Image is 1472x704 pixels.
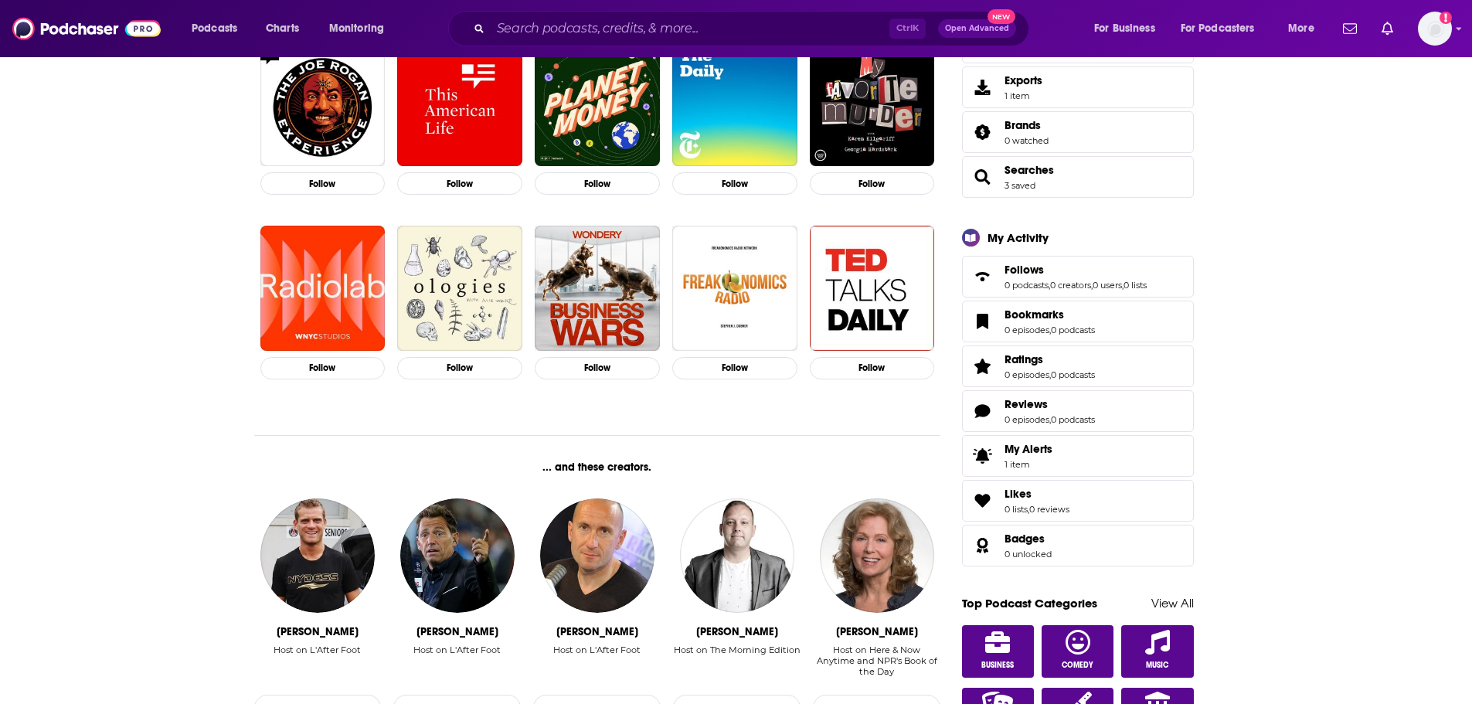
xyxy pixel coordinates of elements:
[967,535,998,556] a: Badges
[810,42,935,167] img: My Favorite Murder with Karen Kilgariff and Georgia Hardstark
[260,42,386,167] img: The Joe Rogan Experience
[329,18,384,39] span: Monitoring
[967,121,998,143] a: Brands
[463,11,1044,46] div: Search podcasts, credits, & more...
[1005,442,1052,456] span: My Alerts
[553,644,641,678] div: Host on L'After Foot
[1083,16,1175,41] button: open menu
[1005,163,1054,177] a: Searches
[1091,280,1093,291] span: ,
[1005,325,1049,335] a: 0 episodes
[962,156,1194,198] span: Searches
[1005,263,1044,277] span: Follows
[260,172,386,195] button: Follow
[962,111,1194,153] span: Brands
[1005,532,1045,546] span: Badges
[535,172,660,195] button: Follow
[1171,16,1277,41] button: open menu
[1005,352,1095,366] a: Ratings
[192,18,237,39] span: Podcasts
[256,16,308,41] a: Charts
[967,77,998,98] span: Exports
[1042,625,1114,678] a: Comedy
[1121,625,1194,678] a: Music
[962,435,1194,477] a: My Alerts
[397,172,522,195] button: Follow
[400,498,515,613] img: Daniel Riolo
[535,42,660,167] img: Planet Money
[672,226,797,351] a: Freakonomics Radio
[962,66,1194,108] a: Exports
[962,256,1194,298] span: Follows
[672,42,797,167] a: The Daily
[1005,352,1043,366] span: Ratings
[967,311,998,332] a: Bookmarks
[397,42,522,167] img: This American Life
[696,625,778,638] div: Nathanael Cooper
[1005,459,1052,470] span: 1 item
[962,301,1194,342] span: Bookmarks
[1005,532,1052,546] a: Badges
[1093,280,1122,291] a: 0 users
[277,625,359,638] div: Jerome Rothen
[813,644,940,677] div: Host on Here & Now Anytime and NPR's Book of the Day
[535,226,660,351] img: Business Wars
[1122,280,1124,291] span: ,
[540,498,654,613] img: Gilbert Brisbois
[1049,325,1051,335] span: ,
[260,226,386,351] img: Radiolab
[981,661,1014,670] span: Business
[416,625,498,638] div: Daniel Riolo
[1440,12,1452,24] svg: Add a profile image
[988,9,1015,24] span: New
[1146,661,1168,670] span: Music
[413,644,501,678] div: Host on L'After Foot
[556,625,638,638] div: Gilbert Brisbois
[962,525,1194,566] span: Badges
[674,644,801,655] div: Host on The Morning Edition
[397,357,522,379] button: Follow
[1151,596,1194,610] a: View All
[1050,280,1091,291] a: 0 creators
[967,266,998,287] a: Follows
[1005,397,1048,411] span: Reviews
[266,18,299,39] span: Charts
[1005,487,1032,501] span: Likes
[1418,12,1452,46] img: User Profile
[12,14,161,43] img: Podchaser - Follow, Share and Rate Podcasts
[181,16,257,41] button: open menu
[1005,118,1049,132] a: Brands
[1005,549,1052,559] a: 0 unlocked
[491,16,889,41] input: Search podcasts, credits, & more...
[820,498,934,613] img: Robin Young
[810,226,935,351] img: TED Talks Daily
[967,400,998,422] a: Reviews
[1375,15,1399,42] a: Show notifications dropdown
[397,226,522,351] img: Ologies with Alie Ward
[274,644,361,678] div: Host on L'After Foot
[1049,369,1051,380] span: ,
[1005,487,1069,501] a: Likes
[680,498,794,613] img: Nathanael Cooper
[1005,263,1147,277] a: Follows
[962,596,1097,610] a: Top Podcast Categories
[962,480,1194,522] span: Likes
[1051,414,1095,425] a: 0 podcasts
[810,357,935,379] button: Follow
[1005,414,1049,425] a: 0 episodes
[674,644,801,678] div: Host on The Morning Edition
[1062,661,1093,670] span: Comedy
[553,644,641,655] div: Host on L'After Foot
[962,625,1035,678] a: Business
